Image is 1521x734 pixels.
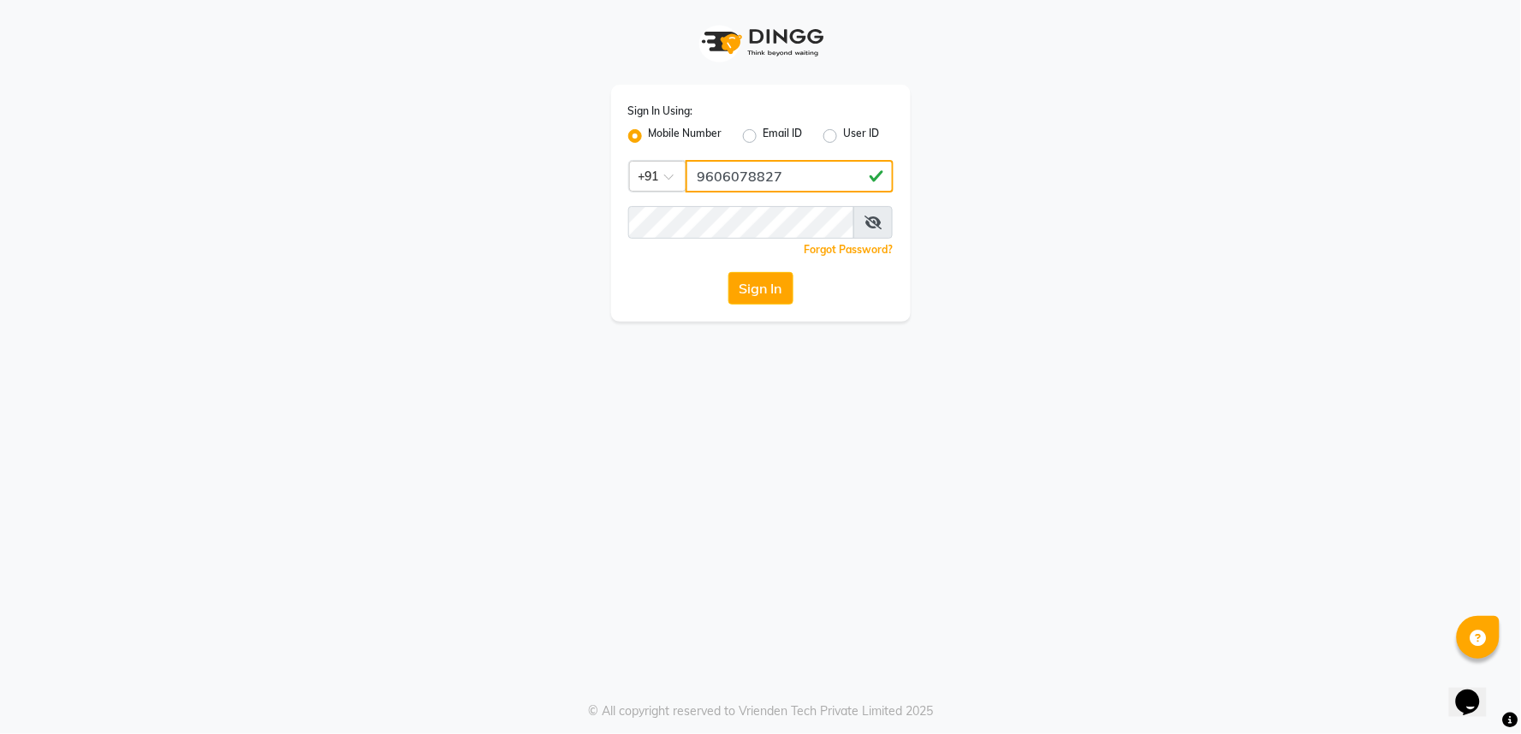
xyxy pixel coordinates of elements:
input: Username [686,160,894,192]
label: Sign In Using: [628,104,693,119]
a: Forgot Password? [805,243,894,256]
img: logo1.svg [692,17,829,68]
input: Username [628,206,855,239]
label: Email ID [763,126,803,146]
iframe: chat widget [1449,666,1504,717]
label: User ID [844,126,880,146]
label: Mobile Number [649,126,722,146]
button: Sign In [728,272,793,305]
